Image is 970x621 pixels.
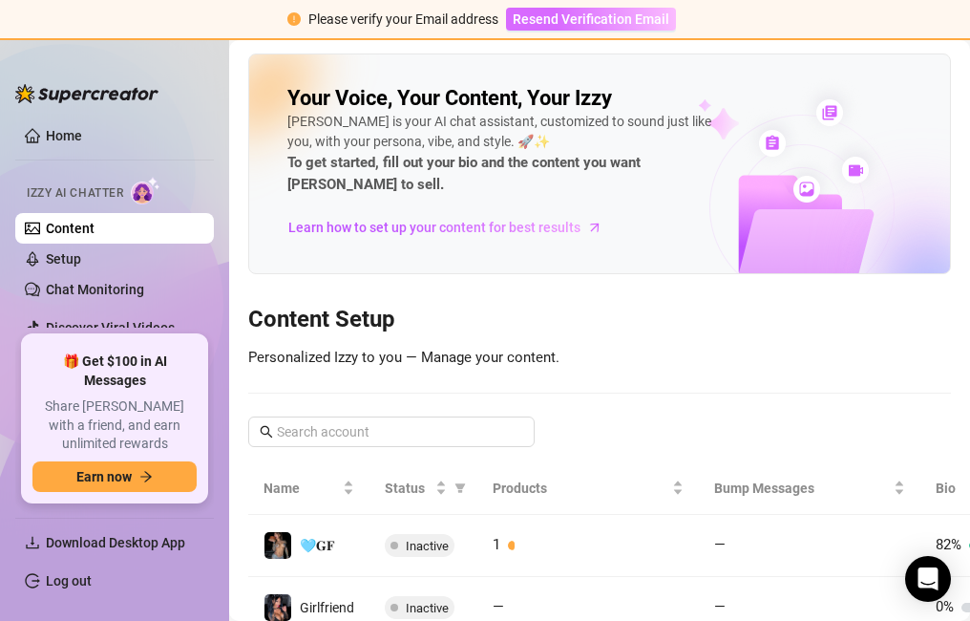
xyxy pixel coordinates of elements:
[264,478,339,499] span: Name
[493,598,504,615] span: —
[287,212,617,243] a: Learn how to set up your content for best results
[287,112,725,197] div: [PERSON_NAME] is your AI chat assistant, customized to sound just like you, with your persona, vi...
[406,539,449,553] span: Inactive
[287,154,641,194] strong: To get started, fill out your bio and the content you want [PERSON_NAME] to sell.
[27,184,123,203] span: Izzy AI Chatter
[32,353,197,390] span: 🎁 Get $100 in AI Messages
[15,84,158,103] img: logo-BBDzfeDw.svg
[369,462,477,515] th: Status
[385,478,432,499] span: Status
[406,601,449,615] span: Inactive
[287,12,301,26] span: exclamation-circle
[308,9,498,30] div: Please verify your Email address
[714,536,726,553] span: —
[32,461,197,492] button: Earn nowarrow-right
[654,78,950,273] img: ai-chatter-content-library-cLFOSyPT.png
[287,85,612,112] h2: Your Voice, Your Content, Your Izzy
[936,598,954,615] span: 0%
[300,600,354,615] span: Girlfriend
[714,478,890,499] span: Bump Messages
[288,217,580,238] span: Learn how to set up your content for best results
[46,535,185,550] span: Download Desktop App
[905,556,951,602] div: Open Intercom Messenger
[714,598,726,615] span: —
[46,128,82,143] a: Home
[46,221,95,236] a: Content
[277,421,508,442] input: Search account
[300,538,335,553] span: 🩵𝐆𝐅
[451,474,470,503] span: filter
[248,349,559,366] span: Personalized Izzy to you — Manage your content.
[264,594,291,621] img: Girlfriend
[264,532,291,559] img: 🩵𝐆𝐅
[477,462,699,515] th: Products
[493,478,668,499] span: Products
[32,397,197,454] span: Share [PERSON_NAME] with a friend, and earn unlimited rewards
[76,469,132,484] span: Earn now
[46,573,92,589] a: Log out
[585,218,604,237] span: arrow-right
[46,251,81,267] a: Setup
[936,536,961,553] span: 82%
[25,535,40,550] span: download
[506,8,676,31] button: Resend Verification Email
[454,482,466,494] span: filter
[513,11,669,27] span: Resend Verification Email
[699,462,920,515] th: Bump Messages
[493,536,500,553] span: 1
[139,470,153,483] span: arrow-right
[248,305,951,335] h3: Content Setup
[248,462,369,515] th: Name
[46,320,175,335] a: Discover Viral Videos
[46,282,144,297] a: Chat Monitoring
[260,425,273,439] span: search
[131,177,160,204] img: AI Chatter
